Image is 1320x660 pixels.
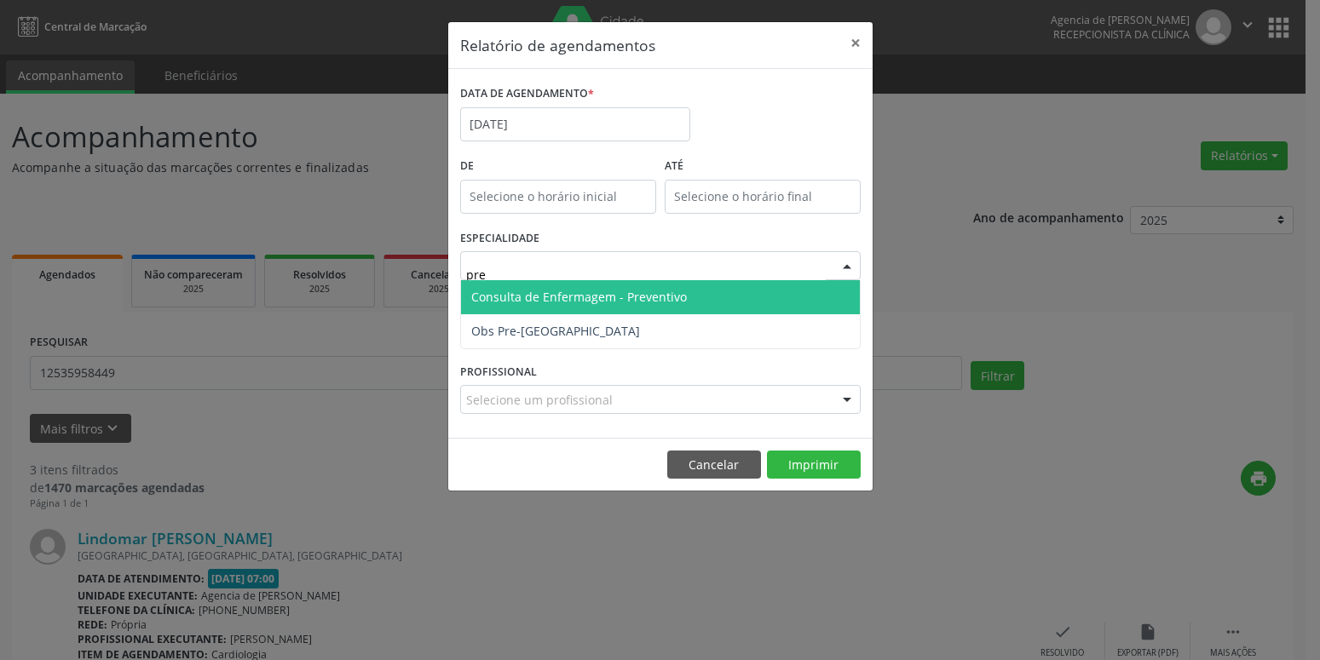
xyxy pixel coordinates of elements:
[839,22,873,64] button: Close
[460,153,656,180] label: De
[460,81,594,107] label: DATA DE AGENDAMENTO
[471,323,640,339] span: Obs Pre-[GEOGRAPHIC_DATA]
[460,180,656,214] input: Selecione o horário inicial
[471,289,687,305] span: Consulta de Enfermagem - Preventivo
[460,359,537,385] label: PROFISSIONAL
[460,34,655,56] h5: Relatório de agendamentos
[665,180,861,214] input: Selecione o horário final
[466,391,613,409] span: Selecione um profissional
[460,107,690,141] input: Selecione uma data ou intervalo
[667,451,761,479] button: Cancelar
[767,451,861,479] button: Imprimir
[466,257,826,291] input: Seleciona uma especialidade
[460,226,539,252] label: ESPECIALIDADE
[665,153,861,180] label: ATÉ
